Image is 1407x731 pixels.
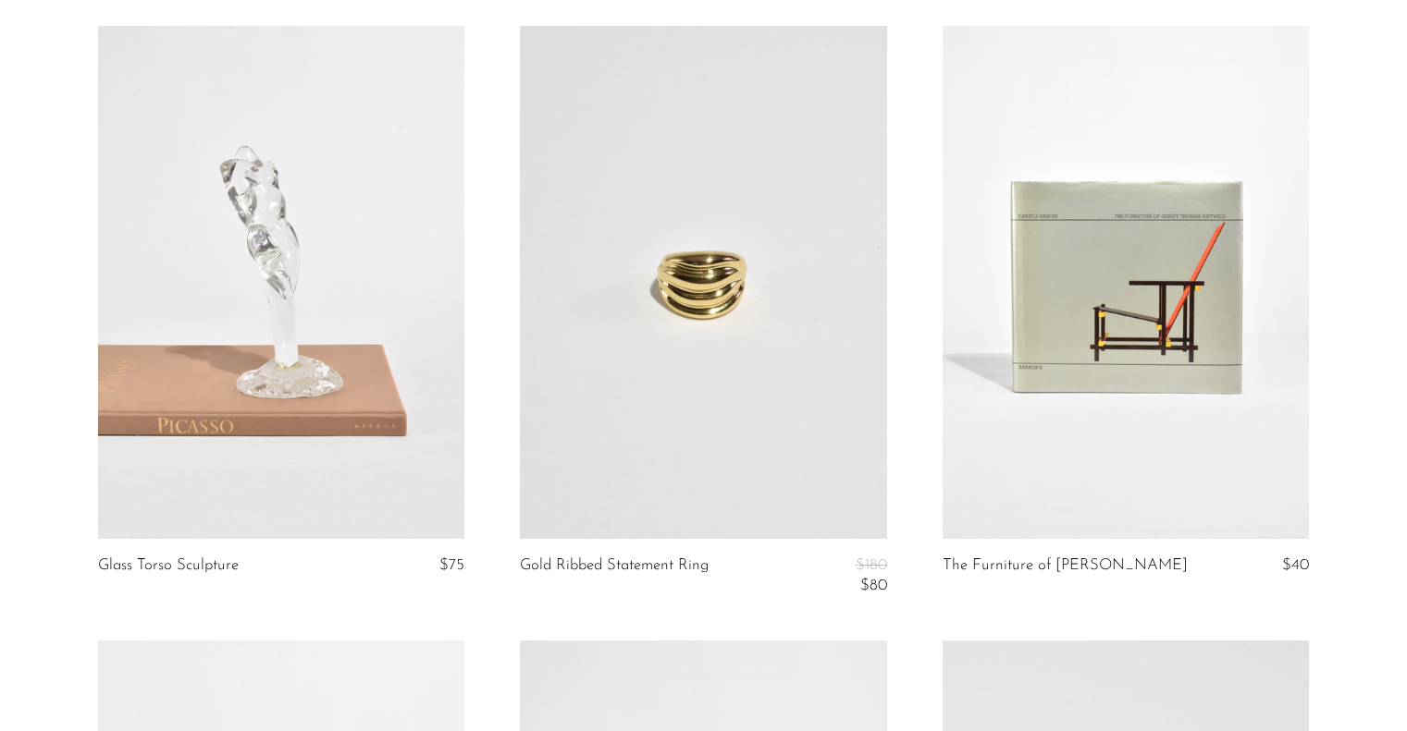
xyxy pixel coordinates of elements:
a: Glass Torso Sculpture [98,557,239,574]
span: $180 [856,557,887,573]
span: $80 [860,578,887,593]
span: $75 [439,557,464,573]
a: The Furniture of [PERSON_NAME] [943,557,1188,574]
a: Gold Ribbed Statement Ring [520,557,709,595]
span: $40 [1282,557,1309,573]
